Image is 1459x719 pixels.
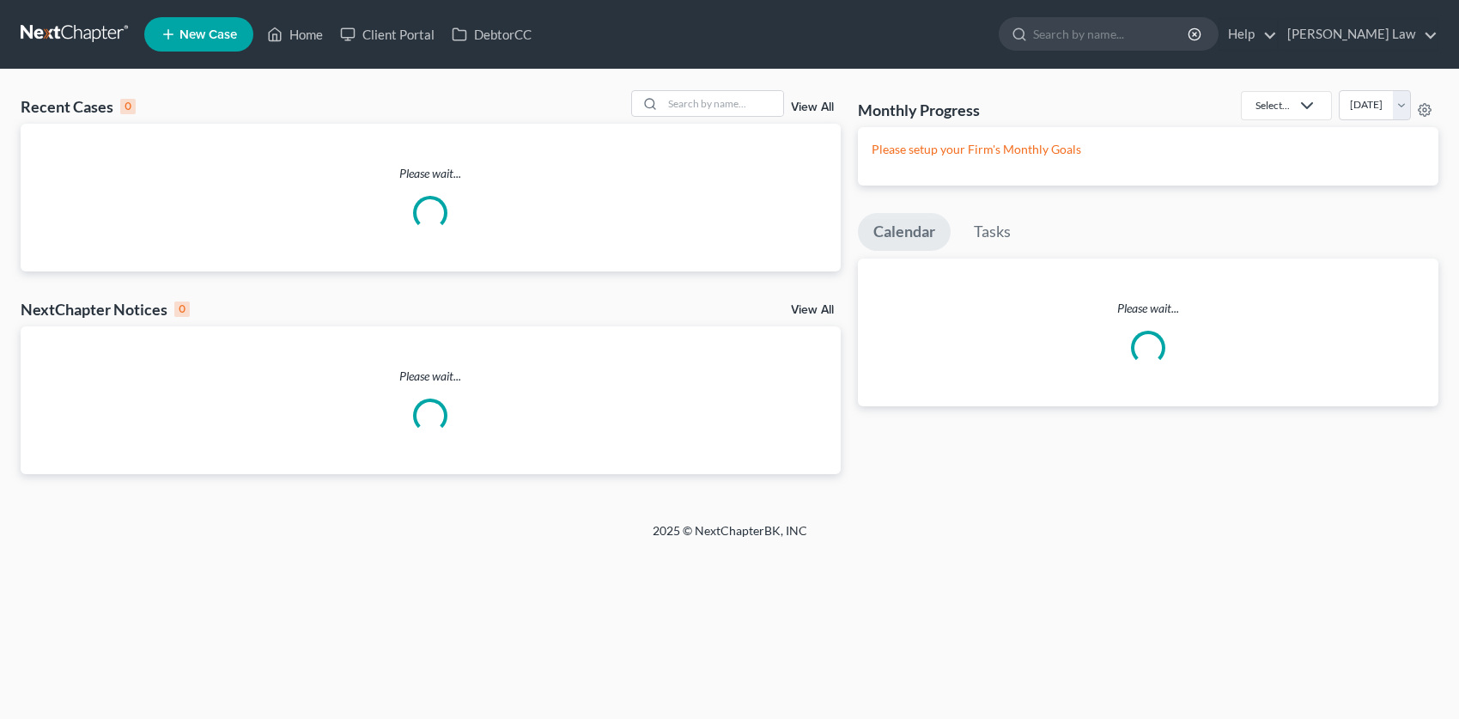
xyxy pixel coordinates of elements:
[858,213,951,251] a: Calendar
[1219,19,1277,50] a: Help
[179,28,237,41] span: New Case
[872,141,1425,158] p: Please setup your Firm's Monthly Goals
[791,101,834,113] a: View All
[258,19,331,50] a: Home
[21,299,190,320] div: NextChapter Notices
[21,368,841,385] p: Please wait...
[958,213,1026,251] a: Tasks
[174,302,190,317] div: 0
[120,99,136,114] div: 0
[1033,18,1190,50] input: Search by name...
[791,304,834,316] a: View All
[663,91,783,116] input: Search by name...
[21,165,841,182] p: Please wait...
[443,19,540,50] a: DebtorCC
[21,96,136,117] div: Recent Cases
[1279,19,1438,50] a: [PERSON_NAME] Law
[858,300,1438,317] p: Please wait...
[1255,98,1290,113] div: Select...
[858,100,980,120] h3: Monthly Progress
[240,522,1219,553] div: 2025 © NextChapterBK, INC
[331,19,443,50] a: Client Portal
